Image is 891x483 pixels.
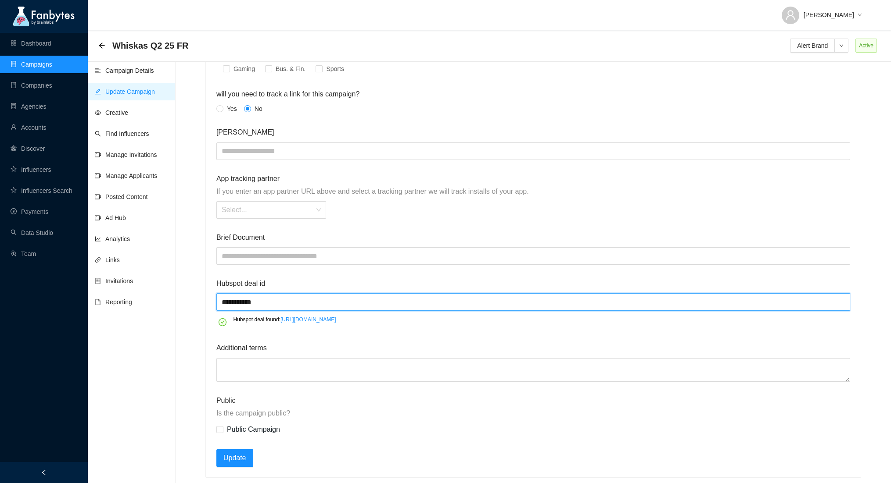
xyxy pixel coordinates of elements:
[11,82,52,89] a: bookCompanies
[95,193,148,200] a: video-cameraPosted Content
[216,186,850,197] span: If you enter an app partner URL above and select a tracking partner we will track installs of you...
[223,452,246,463] span: Update
[219,315,226,329] span: check-circle
[785,10,796,20] span: user
[112,39,188,53] span: Whiskas Q2 25 FR
[233,315,336,324] p: Hubspot deal found:
[95,67,154,74] a: align-leftCampaign Details
[95,172,157,179] a: video-cameraManage Applicants
[11,40,51,47] a: appstoreDashboard
[834,39,848,53] button: down
[11,250,36,257] a: usergroup-addTeam
[223,104,241,114] span: Yes
[216,449,253,467] button: Update
[95,130,149,137] a: searchFind Influencers
[280,316,336,323] a: [URL][DOMAIN_NAME]
[41,469,47,476] span: left
[251,104,266,114] span: No
[95,277,133,284] a: hddInvitations
[216,127,850,138] span: [PERSON_NAME]
[216,278,850,289] span: Hubspot deal id
[216,89,850,99] span: will you need to track a link for this campaign?
[804,10,854,20] span: [PERSON_NAME]
[11,145,45,152] a: radar-chartDiscover
[11,229,53,236] a: searchData Studio
[11,103,47,110] a: containerAgencies
[98,42,105,50] div: Back
[855,39,877,53] span: Active
[272,62,309,75] span: Bus. & Fin.
[216,173,850,184] span: App tracking partner
[95,214,126,221] a: video-cameraAd Hub
[95,235,130,242] a: line-chartAnalytics
[95,298,132,305] a: fileReporting
[11,187,72,194] a: starInfluencers Search
[797,41,828,50] span: Alert Brand
[11,61,52,68] a: databaseCampaigns
[11,166,51,173] a: starInfluencers
[216,342,850,353] span: Additional terms
[230,62,259,75] span: Gaming
[223,423,284,436] span: Public Campaign
[11,208,48,215] a: pay-circlePayments
[835,43,848,48] span: down
[95,151,157,158] a: video-cameraManage Invitations
[95,109,128,116] a: eyeCreative
[98,42,105,49] span: arrow-left
[216,408,850,419] span: Is the campaign public?
[323,62,347,75] span: Sports
[216,232,850,243] span: Brief Document
[95,88,155,95] a: editUpdate Campaign
[790,39,835,53] button: Alert Brand
[11,124,47,131] a: userAccounts
[216,395,850,406] span: Public
[95,256,120,263] a: linkLinks
[775,4,869,18] button: [PERSON_NAME]down
[858,13,862,18] span: down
